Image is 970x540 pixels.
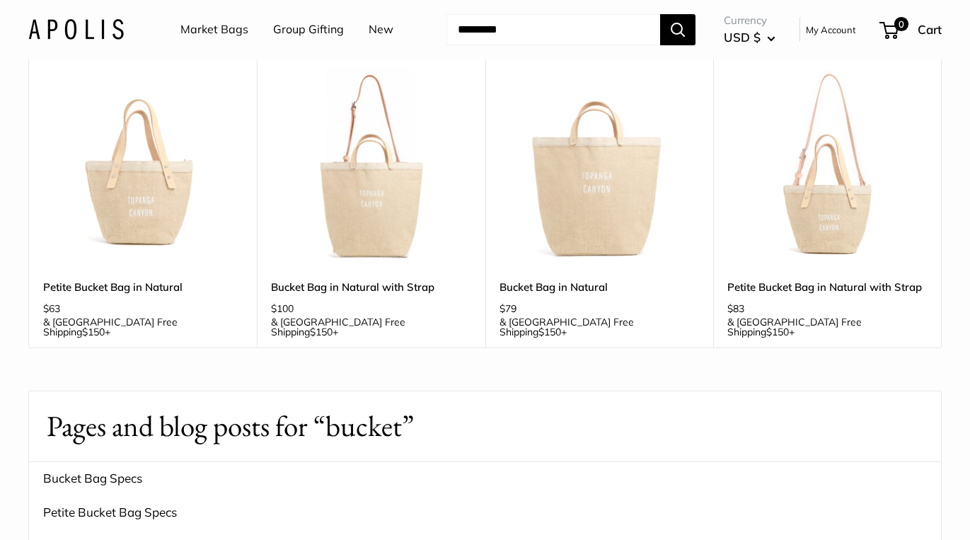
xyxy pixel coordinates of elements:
[271,65,470,265] a: Bucket Bag in Natural with StrapBucket Bag in Natural with Strap
[918,22,942,37] span: Cart
[727,65,927,265] img: Petite Bucket Bag in Natural with Strap
[727,279,927,295] a: Petite Bucket Bag in Natural with Strap
[271,279,470,295] a: Bucket Bag in Natural with Strap
[310,326,333,338] span: $150
[766,326,789,338] span: $150
[271,317,470,337] span: & [GEOGRAPHIC_DATA] Free Shipping +
[43,65,243,265] img: Petite Bucket Bag in Natural
[724,26,775,49] button: USD $
[446,14,660,45] input: Search...
[29,461,941,495] a: Bucket Bag Specs
[29,495,941,529] a: Petite Bucket Bag Specs
[273,19,344,40] a: Group Gifting
[500,317,699,337] span: & [GEOGRAPHIC_DATA] Free Shipping +
[724,11,775,30] span: Currency
[271,302,294,315] span: $100
[806,21,856,38] a: My Account
[180,19,248,40] a: Market Bags
[500,279,699,295] a: Bucket Bag in Natural
[538,326,561,338] span: $150
[727,302,744,315] span: $83
[660,14,695,45] button: Search
[43,65,243,265] a: Petite Bucket Bag in NaturalPetite Bucket Bag in Natural
[727,65,927,265] a: Petite Bucket Bag in Natural with StrapPetite Bucket Bag in Natural with Strap
[500,65,699,265] a: Bucket Bag in NaturalBucket Bag in Natural
[43,317,243,337] span: & [GEOGRAPHIC_DATA] Free Shipping +
[894,17,908,31] span: 0
[28,19,124,40] img: Apolis
[47,406,923,447] h1: Pages and blog posts for “bucket”
[881,18,942,41] a: 0 Cart
[43,279,243,295] a: Petite Bucket Bag in Natural
[724,30,761,45] span: USD $
[500,302,516,315] span: $79
[271,65,470,265] img: Bucket Bag in Natural with Strap
[82,326,105,338] span: $150
[43,302,60,315] span: $63
[500,65,699,265] img: Bucket Bag in Natural
[727,317,927,337] span: & [GEOGRAPHIC_DATA] Free Shipping +
[369,19,393,40] a: New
